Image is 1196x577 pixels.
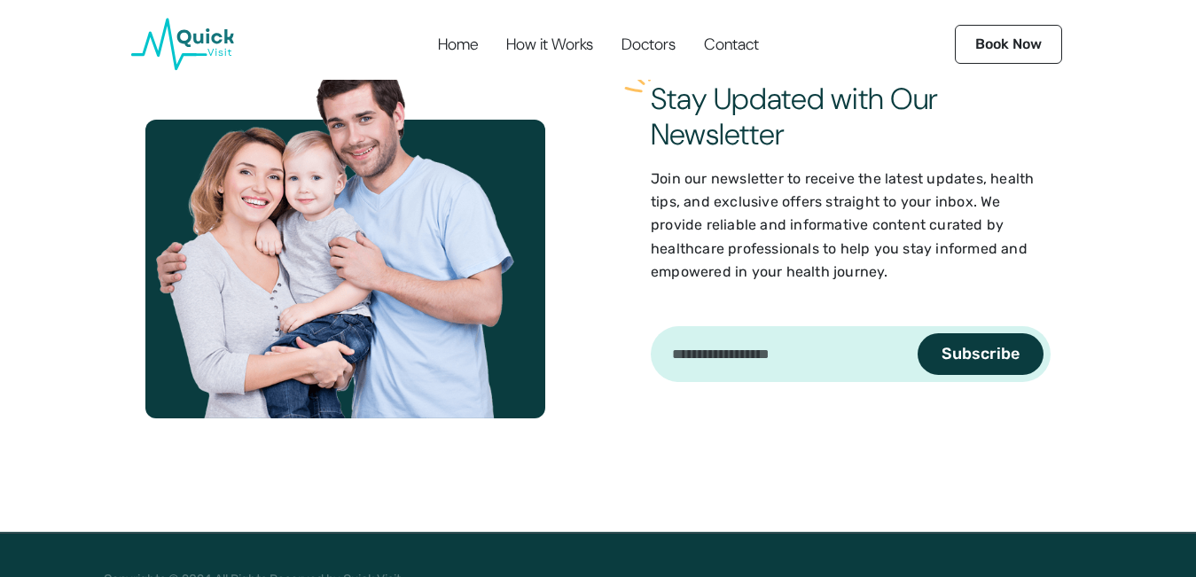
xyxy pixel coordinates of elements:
img: .. [145,45,525,418]
a: Home [425,9,491,80]
a: Doctors [608,9,689,80]
img: Quick Visit [130,18,235,71]
button: Subscribe [918,333,1044,375]
p: Join our newsletter to receive the latest updates, health tips, and exclusive offers straight to ... [651,168,1051,285]
div: Contact [704,35,759,54]
img: ... [624,64,656,99]
div: Doctors [621,35,676,54]
h2: Stay Updated with Our Newsletter [651,82,1051,153]
a: How it Works [493,9,606,80]
div: Home [438,35,478,54]
a: Book Now [955,25,1062,64]
a: Contact [691,9,772,80]
div: How it Works [506,35,593,54]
